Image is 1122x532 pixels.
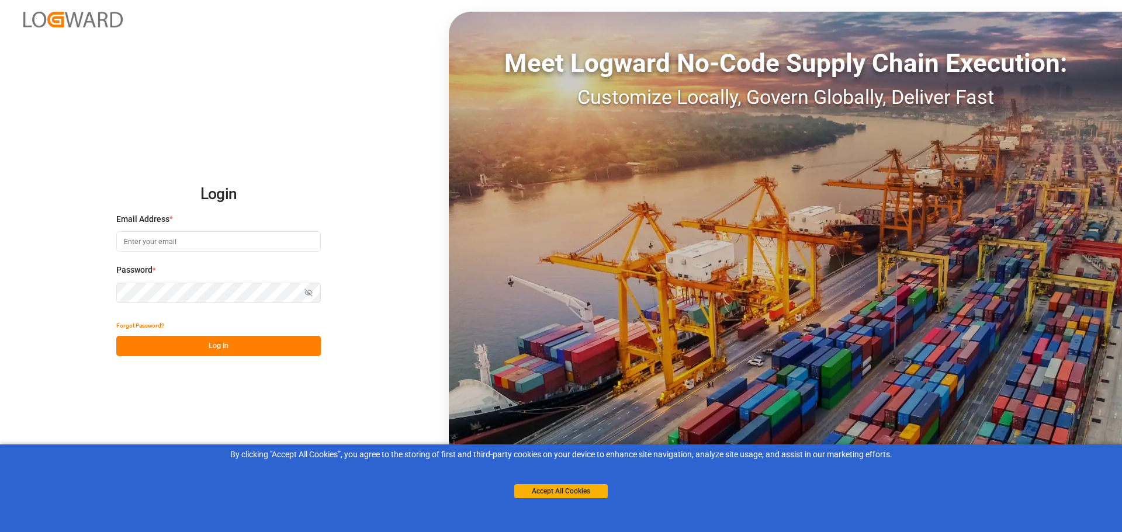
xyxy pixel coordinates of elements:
span: Password [116,264,153,276]
img: Logward_new_orange.png [23,12,123,27]
button: Log In [116,336,321,356]
span: Email Address [116,213,169,225]
div: By clicking "Accept All Cookies”, you agree to the storing of first and third-party cookies on yo... [8,448,1114,461]
h2: Login [116,176,321,213]
div: Customize Locally, Govern Globally, Deliver Fast [449,82,1122,112]
input: Enter your email [116,231,321,252]
button: Accept All Cookies [514,484,608,498]
div: Meet Logward No-Code Supply Chain Execution: [449,44,1122,82]
button: Forgot Password? [116,315,164,336]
